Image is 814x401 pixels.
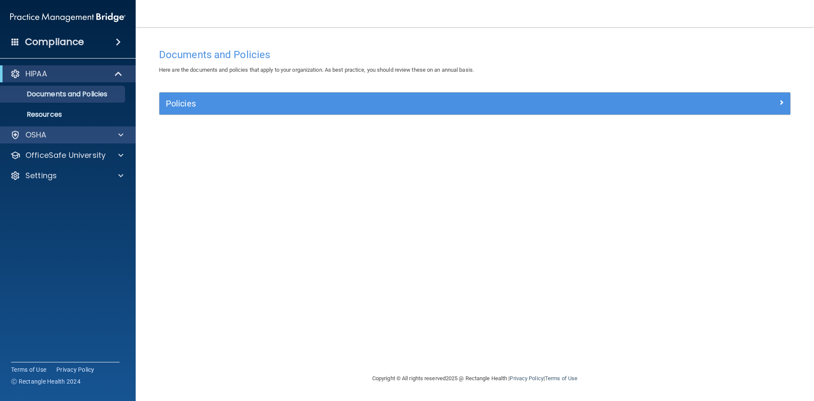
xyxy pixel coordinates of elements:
[10,150,123,160] a: OfficeSafe University
[11,377,81,386] span: Ⓒ Rectangle Health 2024
[25,130,47,140] p: OSHA
[56,365,95,374] a: Privacy Policy
[320,365,630,392] div: Copyright © All rights reserved 2025 @ Rectangle Health | |
[10,171,123,181] a: Settings
[11,365,46,374] a: Terms of Use
[25,36,84,48] h4: Compliance
[10,130,123,140] a: OSHA
[10,9,125,26] img: PMB logo
[25,69,47,79] p: HIPAA
[25,171,57,181] p: Settings
[159,67,474,73] span: Here are the documents and policies that apply to your organization. As best practice, you should...
[6,110,121,119] p: Resources
[545,375,577,381] a: Terms of Use
[6,90,121,98] p: Documents and Policies
[166,97,784,110] a: Policies
[10,69,123,79] a: HIPAA
[510,375,543,381] a: Privacy Policy
[166,99,626,108] h5: Policies
[25,150,106,160] p: OfficeSafe University
[159,49,791,60] h4: Documents and Policies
